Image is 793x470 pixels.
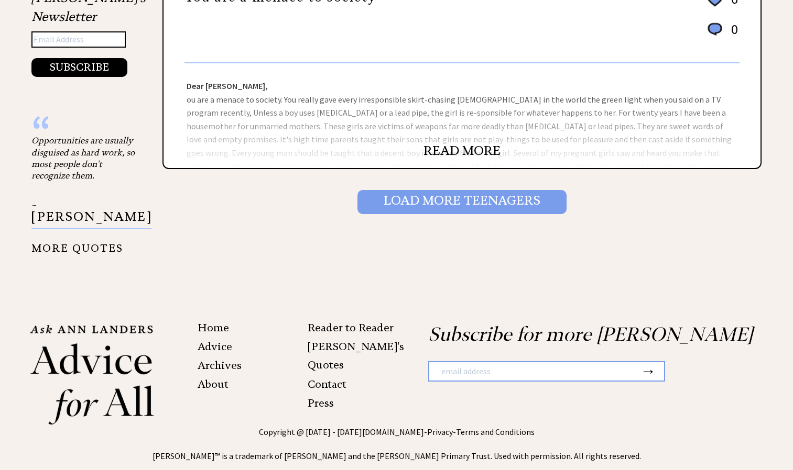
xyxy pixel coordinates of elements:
[308,340,404,371] a: [PERSON_NAME]'s Quotes
[187,81,268,91] strong: Dear [PERSON_NAME],
[397,323,764,415] div: Subscribe for more [PERSON_NAME]
[726,20,738,48] td: 0
[31,58,127,77] button: SUBSCRIBE
[153,427,641,461] span: Copyright @ [DATE] - [DATE] - - [PERSON_NAME]™ is a trademark of [PERSON_NAME] and the [PERSON_NA...
[640,362,656,380] button: →
[31,135,136,182] div: Opportunities are usually disguised as hard work, so most people don't recognize them.
[198,359,242,372] a: Archives
[198,378,229,390] a: About
[198,321,229,334] a: Home
[427,427,453,437] a: Privacy
[164,63,761,168] div: ou are a menace to society. You really gave every irresponsible skirt-chasing [DEMOGRAPHIC_DATA] ...
[429,362,640,381] input: email address
[705,21,724,38] img: message_round%201.png
[357,190,567,214] input: Load More Teenagers
[308,397,334,409] a: Press
[31,234,123,254] a: MORE QUOTES
[31,31,126,48] input: Email Address
[362,427,424,437] a: [DOMAIN_NAME]
[31,124,136,135] div: “
[308,321,394,334] a: Reader to Reader
[456,427,535,437] a: Terms and Conditions
[308,378,346,390] a: Contact
[31,199,151,229] p: - [PERSON_NAME]
[198,340,232,353] a: Advice
[423,143,501,159] a: READ MORE
[30,323,155,426] img: Ann%20Landers%20footer%20logo_small.png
